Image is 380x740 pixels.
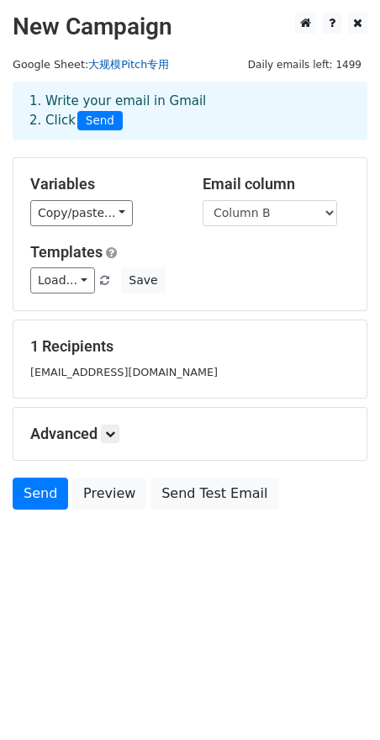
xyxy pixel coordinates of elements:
a: Preview [72,478,146,510]
a: Send Test Email [150,478,278,510]
a: Copy/paste... [30,200,133,226]
button: Save [121,267,165,293]
a: Daily emails left: 1499 [242,58,367,71]
h5: Variables [30,175,177,193]
div: 聊天小组件 [296,659,380,740]
a: Send [13,478,68,510]
a: 大规模Pitch专用 [88,58,169,71]
span: Daily emails left: 1499 [242,55,367,74]
a: Templates [30,243,103,261]
h5: Advanced [30,425,350,443]
iframe: Chat Widget [296,659,380,740]
h5: 1 Recipients [30,337,350,356]
a: Load... [30,267,95,293]
h2: New Campaign [13,13,367,41]
span: Send [77,111,123,131]
div: 1. Write your email in Gmail 2. Click [17,92,363,130]
small: Google Sheet: [13,58,169,71]
small: [EMAIL_ADDRESS][DOMAIN_NAME] [30,366,218,378]
h5: Email column [203,175,350,193]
